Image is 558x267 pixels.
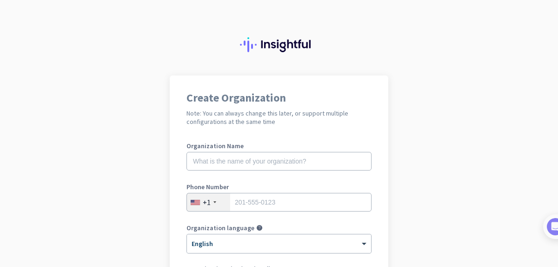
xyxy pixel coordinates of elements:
input: What is the name of your organization? [186,152,372,171]
h1: Create Organization [186,92,372,103]
label: Organization language [186,225,254,231]
i: help [256,225,263,231]
label: Organization Name [186,143,372,149]
label: Phone Number [186,184,372,190]
h2: Note: You can always change this later, or support multiple configurations at the same time [186,109,372,126]
img: Insightful [240,37,318,52]
div: +1 [203,198,211,207]
input: 201-555-0123 [186,193,372,212]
